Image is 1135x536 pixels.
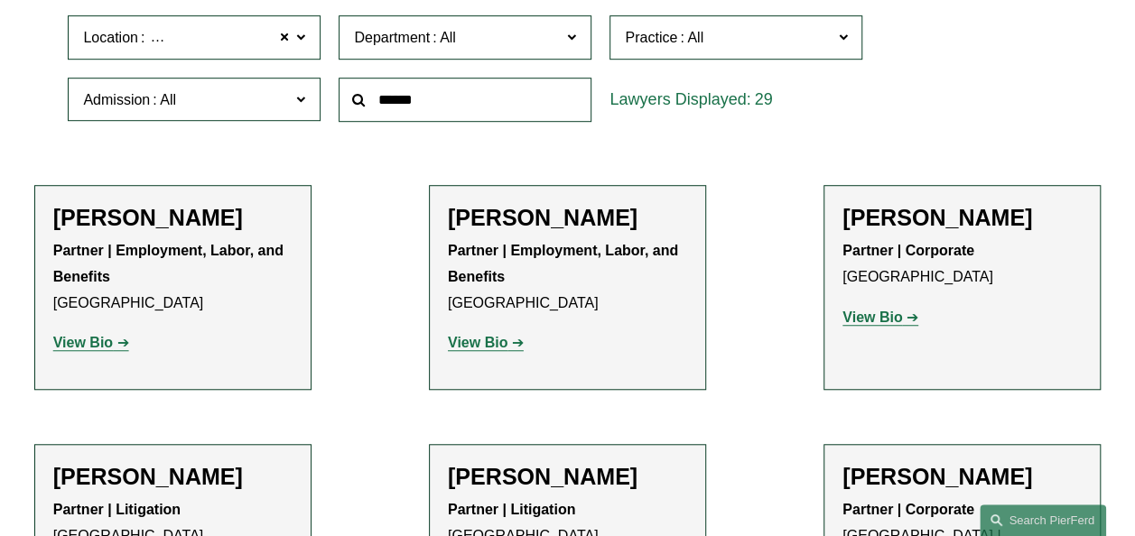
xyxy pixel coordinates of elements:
strong: View Bio [842,310,902,325]
span: [GEOGRAPHIC_DATA] [147,26,298,50]
span: Admission [83,92,150,107]
strong: Partner | Corporate [842,502,974,517]
h2: [PERSON_NAME] [448,463,687,490]
p: [GEOGRAPHIC_DATA] [842,238,1082,291]
strong: Partner | Employment, Labor, and Benefits [448,243,683,284]
a: View Bio [448,335,524,350]
h2: [PERSON_NAME] [842,463,1082,490]
strong: Partner | Litigation [53,502,181,517]
span: 29 [754,90,772,108]
p: [GEOGRAPHIC_DATA] [53,238,293,316]
h2: [PERSON_NAME] [53,463,293,490]
h2: [PERSON_NAME] [448,204,687,231]
a: View Bio [53,335,129,350]
p: [GEOGRAPHIC_DATA] [448,238,687,316]
h2: [PERSON_NAME] [53,204,293,231]
a: Search this site [980,504,1106,536]
span: Department [354,30,430,45]
strong: View Bio [448,335,507,350]
a: View Bio [842,310,918,325]
span: Practice [625,30,677,45]
strong: Partner | Corporate [842,243,974,258]
strong: View Bio [53,335,113,350]
span: Location [83,30,138,45]
h2: [PERSON_NAME] [842,204,1082,231]
strong: Partner | Litigation [448,502,575,517]
strong: Partner | Employment, Labor, and Benefits [53,243,288,284]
